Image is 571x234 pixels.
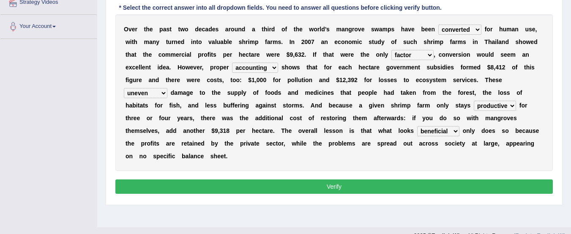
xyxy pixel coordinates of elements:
[198,39,202,45] b: o
[357,39,359,45] b: i
[462,51,463,58] b: i
[142,64,145,71] b: e
[270,39,272,45] b: r
[439,51,442,58] b: c
[262,26,264,33] b: t
[413,39,417,45] b: h
[383,51,385,58] b: l
[380,51,383,58] b: n
[169,64,171,71] b: .
[359,39,362,45] b: c
[134,51,137,58] b: t
[445,51,449,58] b: n
[326,64,330,71] b: o
[434,51,435,58] b: ,
[285,64,289,71] b: h
[159,26,163,33] b: p
[320,26,321,33] b: l
[529,26,532,33] b: s
[246,39,248,45] b: r
[336,26,341,33] b: m
[145,51,149,58] b: h
[358,26,361,33] b: v
[190,64,194,71] b: e
[431,39,433,45] b: r
[239,51,243,58] b: h
[285,26,287,33] b: f
[145,64,149,71] b: n
[181,39,185,45] b: d
[246,51,249,58] b: c
[525,51,529,58] b: n
[532,26,535,33] b: e
[200,64,202,71] b: r
[295,51,298,58] b: 6
[379,26,382,33] b: a
[196,39,198,45] b: t
[295,26,299,33] b: h
[401,26,405,33] b: h
[432,26,435,33] b: n
[174,39,178,45] b: n
[497,39,498,45] b: l
[172,39,174,45] b: r
[182,64,186,71] b: o
[304,39,308,45] b: 0
[195,26,199,33] b: d
[342,26,345,33] b: a
[290,51,293,58] b: 9
[166,26,169,33] b: s
[306,64,309,71] b: t
[126,64,129,71] b: e
[530,39,534,45] b: e
[0,15,97,36] a: Your Account
[301,39,305,45] b: 2
[505,39,509,45] b: d
[317,26,320,33] b: r
[242,26,246,33] b: d
[490,26,492,33] b: r
[115,3,445,12] div: * Select the correct answer into all dropdown fields. You need to answer all questions before cli...
[144,39,149,45] b: m
[210,64,214,71] b: p
[376,51,380,58] b: o
[166,64,169,71] b: a
[499,26,503,33] b: h
[374,26,379,33] b: w
[134,39,137,45] b: h
[325,51,329,58] b: h
[428,26,432,33] b: e
[452,39,455,45] b: a
[231,26,235,33] b: o
[144,26,146,33] b: t
[294,26,296,33] b: t
[352,26,354,33] b: r
[268,26,269,33] b: i
[249,51,251,58] b: t
[225,26,229,33] b: a
[535,26,537,33] b: ,
[238,26,242,33] b: n
[341,39,345,45] b: o
[288,64,292,71] b: o
[477,51,481,58] b: w
[456,51,458,58] b: r
[212,26,216,33] b: e
[178,26,180,33] b: t
[534,39,538,45] b: d
[502,39,505,45] b: n
[148,51,152,58] b: e
[334,39,338,45] b: e
[132,26,135,33] b: e
[308,39,311,45] b: 0
[354,26,358,33] b: o
[149,39,153,45] b: a
[198,51,202,58] b: p
[434,39,440,45] b: m
[522,51,526,58] b: a
[208,39,212,45] b: v
[273,39,278,45] b: m
[348,51,350,58] b: r
[126,39,130,45] b: w
[488,39,492,45] b: h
